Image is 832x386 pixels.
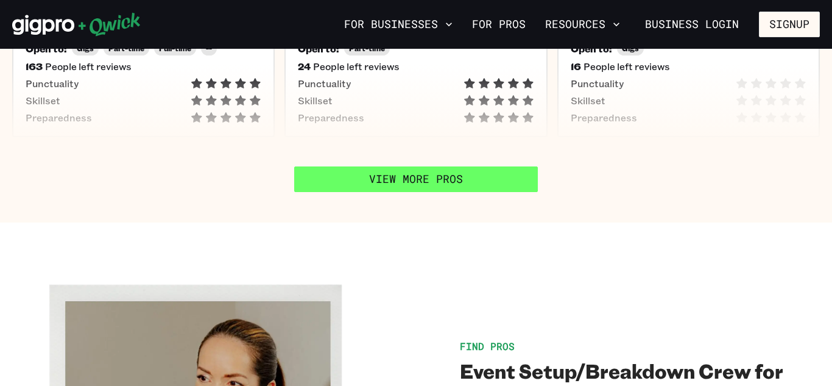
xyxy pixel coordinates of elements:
[460,340,515,352] span: Find Pros
[26,95,60,107] span: Skillset
[571,77,624,90] span: Punctuality
[298,95,333,107] span: Skillset
[313,60,400,73] span: People left reviews
[298,77,351,90] span: Punctuality
[759,12,820,37] button: Signup
[540,14,625,35] button: Resources
[635,12,749,37] a: Business Login
[571,60,581,73] h5: 16
[298,112,364,124] span: Preparedness
[26,77,79,90] span: Punctuality
[583,60,670,73] span: People left reviews
[467,14,531,35] a: For Pros
[339,14,457,35] button: For Businesses
[571,112,637,124] span: Preparedness
[571,95,605,107] span: Skillset
[45,60,132,73] span: People left reviews
[26,112,92,124] span: Preparedness
[298,60,311,73] h5: 24
[26,60,43,73] h5: 163
[294,166,538,192] a: View More Pros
